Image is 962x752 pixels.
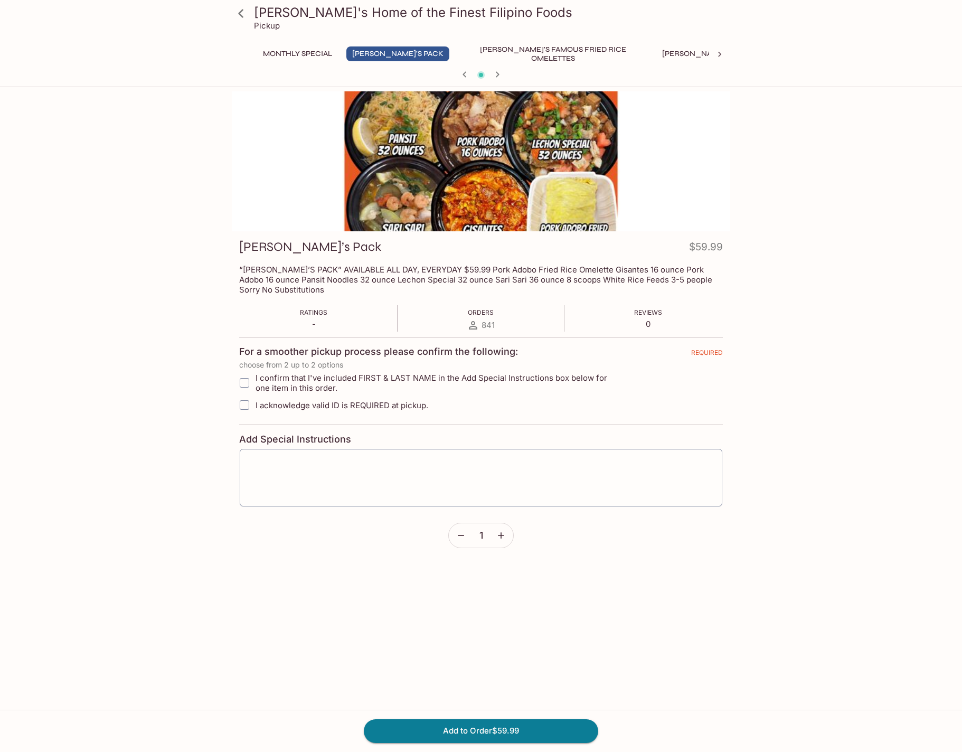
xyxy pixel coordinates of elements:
h3: [PERSON_NAME]’s Pack [239,239,381,255]
p: choose from 2 up to 2 options [239,361,723,369]
p: - [300,319,327,329]
p: 0 [634,319,662,329]
h4: $59.99 [689,239,723,259]
span: Orders [468,308,494,316]
span: Ratings [300,308,327,316]
span: I acknowledge valid ID is REQUIRED at pickup. [256,400,428,410]
span: 1 [479,530,483,541]
h4: Add Special Instructions [239,434,723,445]
span: 841 [482,320,495,330]
span: REQUIRED [691,349,723,361]
p: “[PERSON_NAME]’S PACK” AVAILABLE ALL DAY, EVERYDAY $59.99 Pork Adobo Fried Rice Omelette Gisantes... [239,265,723,295]
button: [PERSON_NAME]'s Famous Fried Rice Omelettes [458,46,648,61]
button: [PERSON_NAME]'s Mixed Plates [656,46,791,61]
button: Add to Order$59.99 [364,719,598,742]
span: Reviews [634,308,662,316]
p: Pickup [254,21,280,31]
span: I confirm that I've included FIRST & LAST NAME in the Add Special Instructions box below for one ... [256,373,621,393]
div: Elena’s Pack [232,91,730,231]
h3: [PERSON_NAME]'s Home of the Finest Filipino Foods [254,4,726,21]
button: Monthly Special [257,46,338,61]
button: [PERSON_NAME]'s Pack [346,46,449,61]
h4: For a smoother pickup process please confirm the following: [239,346,518,358]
